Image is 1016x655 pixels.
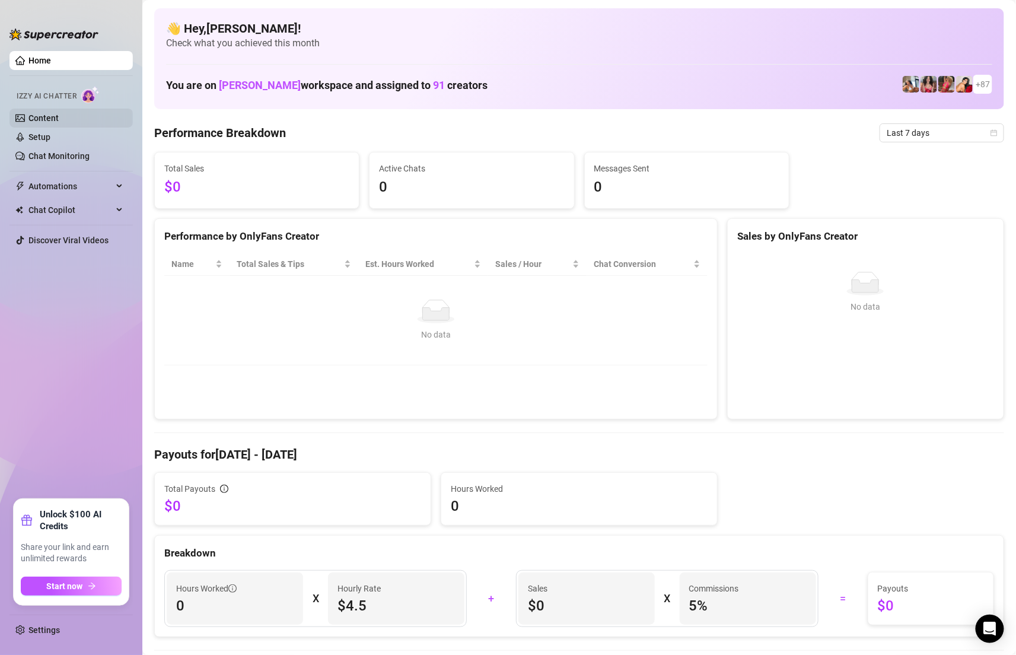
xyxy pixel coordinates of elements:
img: Aaliyah (@edmflowerfairy) [921,76,937,93]
img: AI Chatter [81,86,100,103]
span: Payouts [878,582,984,595]
span: $0 [164,497,421,516]
a: Setup [28,132,50,142]
a: Discover Viral Videos [28,236,109,245]
div: No data [742,300,989,313]
th: Total Sales & Tips [230,253,359,276]
button: Start nowarrow-right [21,577,122,596]
span: Hours Worked [451,482,708,495]
span: Active Chats [379,162,564,175]
span: Hours Worked [176,582,237,595]
span: 0 [451,497,708,516]
th: Sales / Hour [488,253,587,276]
span: Izzy AI Chatter [17,91,77,102]
span: 5 % [689,596,807,615]
span: Sales / Hour [495,257,570,271]
strong: Unlock $100 AI Credits [40,508,122,532]
img: ildgaf (@ildgaff) [903,76,919,93]
span: gift [21,514,33,526]
span: Name [171,257,213,271]
a: Settings [28,625,60,635]
span: $4.5 [337,596,455,615]
span: Chat Copilot [28,201,113,220]
th: Chat Conversion [587,253,708,276]
span: + 87 [976,78,990,91]
span: Chat Conversion [594,257,691,271]
span: Total Sales [164,162,349,175]
a: Home [28,56,51,65]
div: Breakdown [164,545,994,561]
span: Start now [47,581,83,591]
span: [PERSON_NAME] [219,79,301,91]
article: Hourly Rate [337,582,381,595]
span: 0 [379,176,564,199]
span: $0 [528,596,645,615]
span: Messages Sent [594,162,779,175]
div: = [826,589,861,608]
span: Total Payouts [164,482,215,495]
img: April (@aprilblaze) [938,76,955,93]
div: No data [176,328,696,341]
span: Sales [528,582,645,595]
span: $0 [878,596,984,615]
h4: 👋 Hey, [PERSON_NAME] ! [166,20,992,37]
span: info-circle [228,584,237,593]
h4: Payouts for [DATE] - [DATE] [154,446,1004,463]
span: info-circle [220,485,228,493]
span: Automations [28,177,113,196]
span: $0 [164,176,349,199]
th: Name [164,253,230,276]
span: Total Sales & Tips [237,257,342,271]
span: calendar [990,129,998,136]
h1: You are on workspace and assigned to creators [166,79,488,92]
span: thunderbolt [15,182,25,191]
div: X [313,589,319,608]
div: + [474,589,509,608]
span: Share your link and earn unlimited rewards [21,542,122,565]
span: arrow-right [88,582,96,590]
img: logo-BBDzfeDw.svg [9,28,98,40]
article: Commissions [689,582,739,595]
span: Check what you achieved this month [166,37,992,50]
div: Sales by OnlyFans Creator [737,228,994,244]
span: 0 [176,596,294,615]
a: Chat Monitoring [28,151,90,161]
div: X [664,589,670,608]
span: Last 7 days [887,124,997,142]
span: 91 [433,79,445,91]
img: Chat Copilot [15,206,23,214]
span: 0 [594,176,779,199]
div: Performance by OnlyFans Creator [164,228,708,244]
h4: Performance Breakdown [154,125,286,141]
a: Content [28,113,59,123]
div: Open Intercom Messenger [976,615,1004,643]
img: Sophia (@thesophiapayan) [956,76,973,93]
div: Est. Hours Worked [365,257,472,271]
